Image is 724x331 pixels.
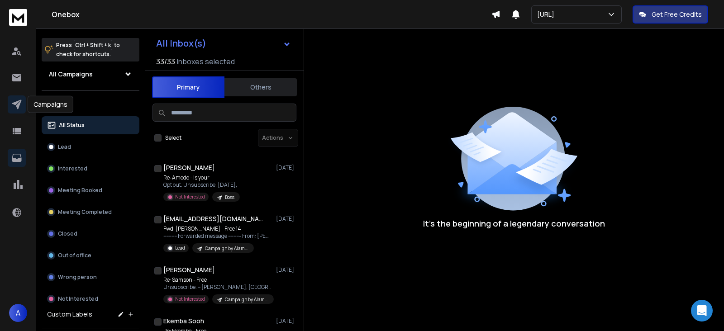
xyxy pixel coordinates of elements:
p: [DATE] [276,215,296,222]
p: Get Free Credits [652,10,702,19]
button: A [9,304,27,322]
p: Not Interested [58,295,98,303]
p: Unsubscribe. -- [PERSON_NAME], [GEOGRAPHIC_DATA], [163,284,272,291]
p: Interested [58,165,87,172]
p: Fwd: [PERSON_NAME] - Free 14 [163,225,272,232]
h1: [EMAIL_ADDRESS][DOMAIN_NAME] [163,214,263,223]
button: All Campaigns [42,65,139,83]
p: Lead [58,143,71,151]
h1: Ekemba Sooh [163,317,204,326]
p: Re: Samson - Free [163,276,272,284]
span: Ctrl + Shift + k [74,40,112,50]
button: Primary [152,76,224,98]
h1: [PERSON_NAME] [163,265,215,274]
p: Boss [225,194,234,201]
p: ---------- Forwarded message --------- From: [PERSON_NAME] [163,232,272,240]
p: Meeting Completed [58,208,112,216]
button: Interested [42,160,139,178]
h3: Filters [42,98,139,111]
h3: Custom Labels [47,310,92,319]
p: Meeting Booked [58,187,102,194]
p: Press to check for shortcuts. [56,41,120,59]
h1: Onebox [52,9,491,20]
p: [URL] [537,10,558,19]
button: Lead [42,138,139,156]
p: Wrong person [58,274,97,281]
div: Campaigns [28,96,73,113]
span: 33 / 33 [156,56,175,67]
button: Meeting Booked [42,181,139,199]
p: Not Interested [175,296,205,303]
p: [DATE] [276,164,296,171]
p: Campaign by Alamin Research [205,245,248,252]
button: Closed [42,225,139,243]
p: [DATE] [276,317,296,325]
h1: All Campaigns [49,70,93,79]
p: [DATE] [276,266,296,274]
button: Get Free Credits [633,5,708,24]
p: It’s the beginning of a legendary conversation [423,217,605,230]
h1: [PERSON_NAME] [163,163,215,172]
button: Meeting Completed [42,203,139,221]
p: Re: Amede - Is your [163,174,240,181]
h3: Inboxes selected [177,56,235,67]
h1: All Inbox(s) [156,39,206,48]
button: Out of office [42,246,139,265]
label: Select [165,134,181,142]
button: All Status [42,116,139,134]
button: Others [224,77,297,97]
p: Closed [58,230,77,237]
p: Lead [175,245,185,251]
p: Campaign by Alamin Research [225,296,268,303]
p: Out of office [58,252,91,259]
div: Open Intercom Messenger [691,300,713,322]
p: Not Interested [175,194,205,200]
button: Not Interested [42,290,139,308]
p: All Status [59,122,85,129]
p: Opt out. Unsubscribe. [DATE], [163,181,240,189]
button: All Inbox(s) [149,34,298,52]
img: logo [9,9,27,26]
button: Wrong person [42,268,139,286]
